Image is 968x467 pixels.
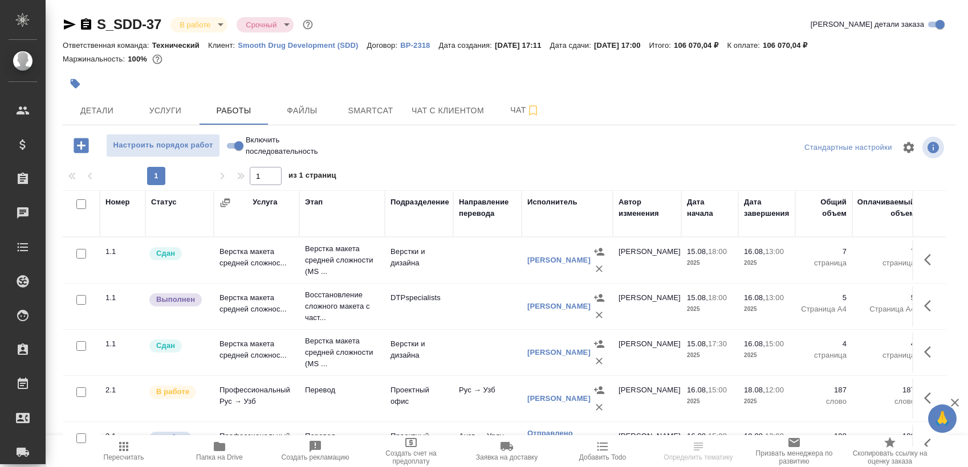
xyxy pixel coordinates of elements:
p: 180 [858,431,915,442]
p: Восстановление сложного макета с част... [305,289,379,323]
td: Верстка макета средней сложнос... [214,333,299,372]
p: Страница А4 [858,304,915,315]
button: Скопировать ссылку для ЯМессенджера [63,18,76,31]
td: Проектный офис [385,425,453,465]
button: Здесь прячутся важные кнопки [917,338,945,366]
button: Определить тематику [650,435,746,467]
p: 12:00 [765,386,784,394]
div: Дата завершения [744,196,790,219]
p: [DATE] 17:00 [594,41,649,50]
button: Удалить [591,260,608,277]
button: Срочный [242,20,280,30]
button: Пересчитать [76,435,172,467]
p: 2025 [687,396,733,407]
td: Профессиональный Англ → Урду [214,425,299,465]
p: 13:00 [765,247,784,256]
td: [PERSON_NAME] [613,425,681,465]
a: ВР-2318 [400,40,438,50]
p: Перевод [305,431,379,442]
td: [PERSON_NAME] [613,333,681,372]
a: [PERSON_NAME] [527,302,591,310]
p: 2025 [744,350,790,361]
button: Создать счет на предоплату [363,435,459,467]
div: Оплачиваемый объем [857,196,915,219]
span: [PERSON_NAME] детали заказа [811,19,924,30]
p: К оплате: [727,41,763,50]
span: Работы [206,104,261,118]
p: 16.08, [744,339,765,348]
button: Призвать менеджера по развитию [746,435,842,467]
button: Добавить тэг [63,71,88,96]
p: 15.08, [687,247,708,256]
p: 15.08, [687,293,708,302]
span: Чат [498,103,552,117]
div: 1.1 [105,246,140,257]
p: Сдан [156,248,175,259]
button: Назначить [591,335,608,353]
p: 2025 [687,257,733,269]
p: Верстка макета средней сложности (MS ... [305,243,379,277]
p: 106 070,04 ₽ [763,41,816,50]
button: 240.00 RUB; 1122.00 KZT; [150,52,165,67]
button: Здесь прячутся важные кнопки [917,292,945,319]
p: 106 070,04 ₽ [674,41,727,50]
a: Отправлено предложений: 1 [527,428,607,450]
p: страница [858,257,915,269]
p: 18:00 [708,293,727,302]
div: 2.1 [105,431,140,442]
td: Проектный офис [385,379,453,419]
td: DTPspecialists [385,286,453,326]
span: Настроить порядок работ [112,139,214,152]
button: Доп статусы указывают на важность/срочность заказа [300,17,315,32]
div: Номер [105,196,130,208]
svg: Подписаться [526,104,540,117]
button: Здесь прячутся важные кнопки [917,246,945,273]
p: 4 [858,338,915,350]
td: Верстка макета средней сложнос... [214,240,299,280]
button: Создать рекламацию [267,435,363,467]
p: Договор: [367,41,401,50]
div: Дата начала [687,196,733,219]
p: 15.08, [687,339,708,348]
p: 187 [801,384,847,396]
p: 17:30 [708,339,727,348]
a: [PERSON_NAME] [527,256,591,264]
p: 15:00 [708,386,727,394]
p: страница [801,350,847,361]
p: 5 [801,292,847,304]
button: Папка на Drive [172,435,267,467]
p: 2025 [744,257,790,269]
span: из 1 страниц [288,169,336,185]
p: Выполнен [156,294,195,305]
p: Дата сдачи: [550,41,594,50]
button: В работе [176,20,214,30]
div: Направление перевода [459,196,516,219]
p: 7 [801,246,847,257]
p: 18.08, [744,386,765,394]
span: Добавить Todo [579,453,626,461]
p: Перевод [305,384,379,396]
div: Автор изменения [619,196,676,219]
td: [PERSON_NAME] [613,379,681,419]
button: Удалить [591,353,608,370]
td: [PERSON_NAME] [613,286,681,326]
p: слово [858,396,915,407]
div: Менеджер проверил работу исполнителя, передает ее на следующий этап [148,246,208,261]
p: [DATE] 17:11 [495,41,550,50]
p: 16.08, [687,386,708,394]
span: 🙏 [933,407,952,431]
div: Можно подбирать исполнителей [148,431,208,446]
p: Сдан [156,340,175,351]
a: S_SDD-37 [97,17,161,32]
span: Услуги [138,104,193,118]
span: Посмотреть информацию [922,137,946,158]
div: Исполнитель [527,196,577,208]
span: Папка на Drive [196,453,243,461]
a: Smooth Drug Development (SDD) [238,40,367,50]
p: 7 [858,246,915,257]
span: Скопировать ссылку на оценку заказа [849,449,931,465]
span: Включить последовательность [246,134,347,157]
p: слово [801,396,847,407]
span: Определить тематику [664,453,733,461]
div: Общий объем [801,196,847,219]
